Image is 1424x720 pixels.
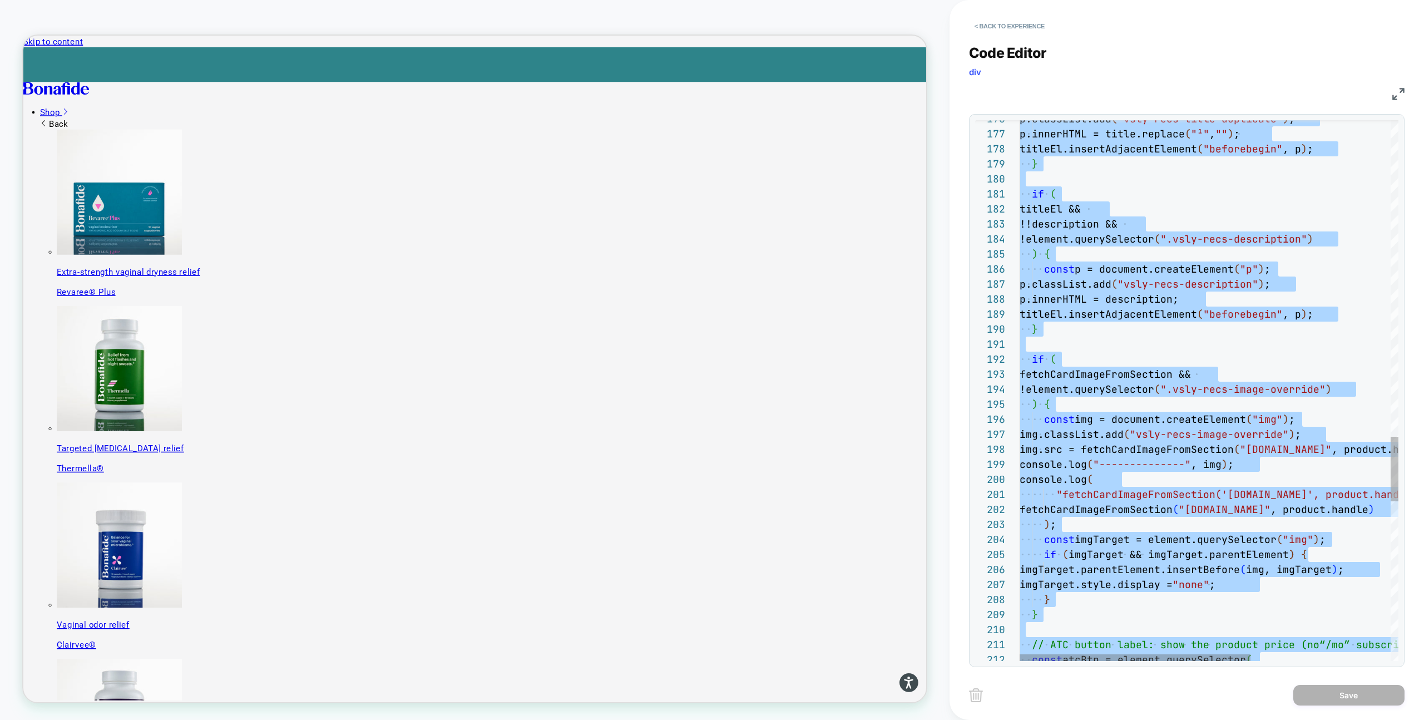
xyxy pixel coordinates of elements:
[22,95,61,109] a: Shop
[1020,203,1081,215] span: titleEl &&
[1246,653,1252,666] span: (
[1032,157,1038,170] span: }
[975,246,1005,262] div: 185
[1020,458,1087,471] span: console.log
[1264,278,1270,290] span: ;
[1240,563,1246,576] span: (
[1209,578,1215,591] span: ;
[1264,263,1270,275] span: ;
[1240,443,1332,456] span: "[DOMAIN_NAME]"
[975,457,1005,472] div: 199
[44,361,211,527] img: Thermella
[1020,443,1234,456] span: img.src = fetchCardImageFromSection
[975,607,1005,622] div: 209
[975,367,1005,382] div: 193
[1020,142,1197,155] span: titleEl.insertAdjacentElement
[1326,383,1332,396] span: )
[975,442,1005,457] div: 198
[1075,533,1277,546] span: imgTarget = element.querySelector
[975,126,1005,141] div: 177
[1307,233,1313,245] span: )
[1075,413,1246,426] span: img = document.createElement
[1044,398,1050,411] span: {
[975,562,1005,577] div: 206
[975,487,1005,502] div: 201
[1044,263,1075,275] span: const
[969,688,983,702] img: delete
[1289,413,1295,426] span: ;
[1203,142,1283,155] span: "beforebegin"
[975,577,1005,592] div: 207
[1332,563,1338,576] span: )
[1032,353,1044,366] span: if
[1087,458,1093,471] span: (
[975,397,1005,412] div: 195
[1283,533,1313,546] span: "img"
[1234,127,1240,140] span: ;
[975,547,1005,562] div: 205
[1056,488,1338,501] span: "fetchCardImageFromSection('[DOMAIN_NAME]', pr
[1069,548,1289,561] span: imgTarget && imgTarget.parentElement
[975,352,1005,367] div: 192
[1283,308,1301,320] span: , p
[1173,578,1209,591] span: "none"
[1203,308,1283,320] span: "beforebegin"
[1240,263,1258,275] span: "p"
[1118,278,1258,290] span: "vsly-recs-description"
[1062,653,1246,666] span: atcBtn = element.querySelector
[975,517,1005,532] div: 203
[975,337,1005,352] div: 191
[22,95,48,109] span: Shop
[1087,473,1093,486] span: (
[1020,428,1124,441] span: img.classList.add
[1044,533,1075,546] span: const
[1392,88,1405,100] img: fullscreen
[1093,458,1191,471] span: "--------------"
[1032,398,1038,411] span: )
[975,412,1005,427] div: 196
[1044,593,1050,606] span: }
[975,307,1005,322] div: 189
[969,17,1050,35] button: < Back to experience
[1191,127,1209,140] span: "¹"
[1020,578,1173,591] span: imgTarget.style.display =
[1044,413,1075,426] span: const
[1307,308,1313,320] span: ;
[1044,548,1056,561] span: if
[1020,368,1191,381] span: fetchCardImageFromSection &&
[975,141,1005,156] div: 178
[1044,518,1050,531] span: )
[975,231,1005,246] div: 184
[975,216,1005,231] div: 183
[975,637,1005,652] div: 211
[1338,563,1344,576] span: ;
[1154,383,1160,396] span: (
[44,307,1204,323] p: Extra-strength vaginal dryness relief
[1032,653,1062,666] span: const
[975,171,1005,186] div: 180
[1246,413,1252,426] span: (
[1191,458,1222,471] span: , img
[1173,503,1179,516] span: (
[1160,383,1326,396] span: ".vsly-recs-image-override"
[1032,248,1038,260] span: )
[975,472,1005,487] div: 200
[1222,458,1228,471] span: )
[975,427,1005,442] div: 197
[1062,548,1069,561] span: (
[1075,263,1234,275] span: p = document.createElement
[969,45,1047,61] span: Code Editor
[1050,518,1056,531] span: ;
[1020,308,1197,320] span: titleEl.insertAdjacentElement
[1246,563,1332,576] span: img, imgTarget
[975,382,1005,397] div: 194
[975,652,1005,667] div: 212
[1215,127,1228,140] span: ""
[1228,127,1234,140] span: )
[1124,428,1130,441] span: (
[1289,428,1295,441] span: )
[1293,685,1405,706] button: Save
[975,592,1005,607] div: 208
[1020,293,1179,305] span: p.innerHTML = description;
[1050,353,1056,366] span: (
